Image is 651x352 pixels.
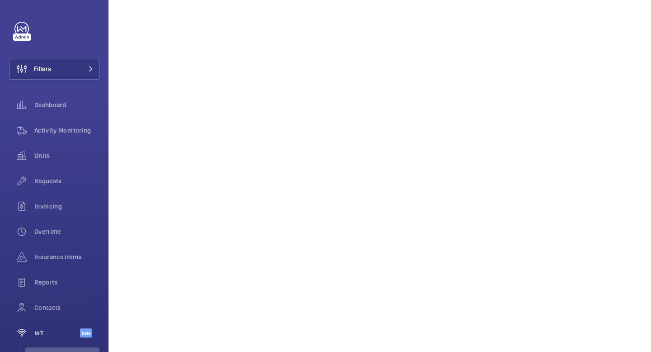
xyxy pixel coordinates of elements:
[34,252,99,262] span: Insurance items
[34,176,99,186] span: Requests
[34,64,51,73] span: Filters
[34,227,99,236] span: Overtime
[34,100,99,109] span: Dashboard
[34,278,99,287] span: Reports
[34,303,99,312] span: Contacts
[34,202,99,211] span: Invoicing
[34,328,80,338] span: IoT
[34,151,99,160] span: Units
[9,58,99,80] button: Filters
[34,126,99,135] span: Activity Monitoring
[80,328,92,338] span: Beta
